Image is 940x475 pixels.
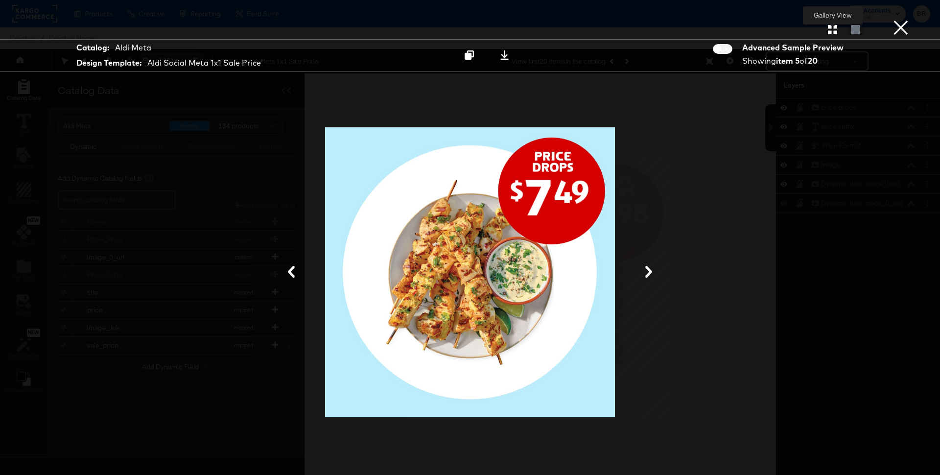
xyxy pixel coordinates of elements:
[76,57,141,69] strong: Design Template:
[115,42,151,53] div: Aldi Meta
[776,56,799,66] strong: item 5
[147,57,261,69] div: Aldi Social Meta 1x1 Sale Price
[742,55,847,67] div: Showing of
[808,56,818,66] strong: 20
[76,42,109,53] strong: Catalog:
[742,42,847,53] div: Advanced Sample Preview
